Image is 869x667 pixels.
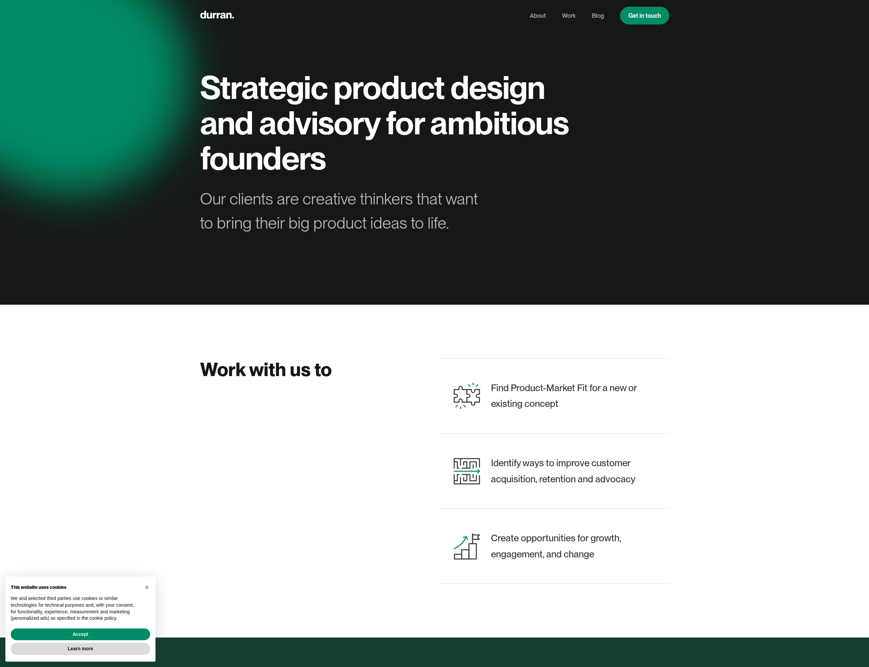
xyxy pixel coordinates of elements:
div: Our clients are creative thinkers that want to bring their big product ideas to life. [200,187,490,235]
a: Blog [592,9,604,22]
a: About [530,9,546,22]
button: Accept [11,628,150,641]
span: × [145,584,149,591]
p: We and selected third parties use cookies or similar technologies for technical purposes and, wit... [11,595,139,621]
a: Work [562,9,576,22]
h2: This website uses cookies [11,585,139,590]
button: Learn more [11,643,150,655]
h1: Strategic product design and advisory for ambitious founders [200,70,575,176]
a: Get in touch [620,7,669,24]
a: home [200,9,234,22]
button: Close this notice [141,582,152,593]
